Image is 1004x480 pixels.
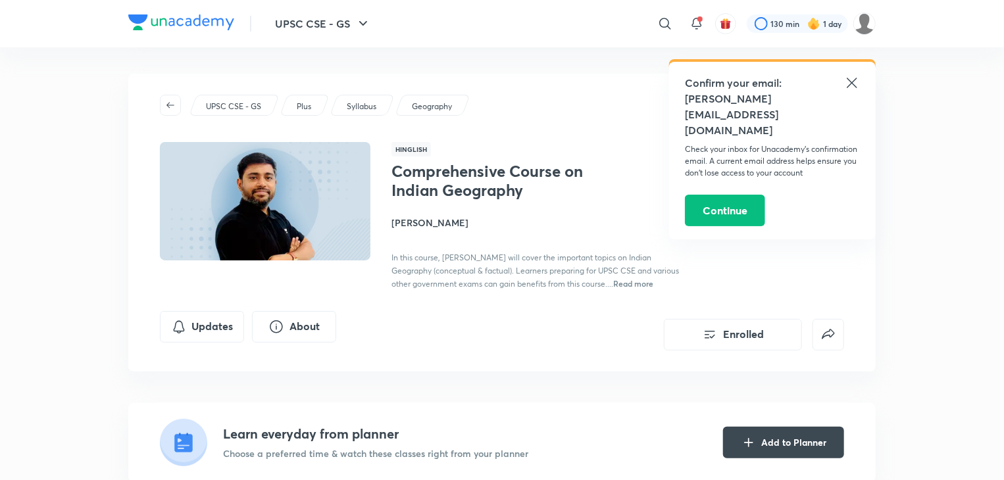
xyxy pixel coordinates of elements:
button: Updates [160,311,244,343]
h4: [PERSON_NAME] [391,216,686,229]
p: Geography [412,101,452,112]
button: Add to Planner [723,427,844,458]
img: Thumbnail [158,141,372,262]
h4: Learn everyday from planner [223,424,528,444]
h5: [PERSON_NAME][EMAIL_ADDRESS][DOMAIN_NAME] [685,91,860,138]
a: Company Logo [128,14,234,34]
p: Choose a preferred time & watch these classes right from your planner [223,446,528,460]
img: avatar [720,18,732,30]
h5: Confirm your email: [685,75,860,91]
a: Plus [295,101,314,112]
button: avatar [715,13,736,34]
button: Enrolled [664,319,802,350]
button: false [813,319,844,350]
img: streak [807,17,820,30]
p: Syllabus [347,101,376,112]
span: Read more [613,278,653,289]
img: Company Logo [128,14,234,30]
span: Hinglish [391,142,431,156]
button: About [252,311,336,343]
a: Geography [410,101,455,112]
button: Continue [685,195,765,226]
img: Dharvi Panchal [853,12,876,35]
h1: Comprehensive Course on Indian Geography [391,162,607,200]
a: UPSC CSE - GS [204,101,264,112]
p: Plus [297,101,311,112]
p: Check your inbox for Unacademy’s confirmation email. A current email address helps ensure you don... [685,143,860,179]
button: UPSC CSE - GS [267,11,379,37]
a: Syllabus [345,101,379,112]
p: UPSC CSE - GS [206,101,261,112]
span: In this course, [PERSON_NAME] will cover the important topics on Indian Geography (conceptual & f... [391,252,679,289]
